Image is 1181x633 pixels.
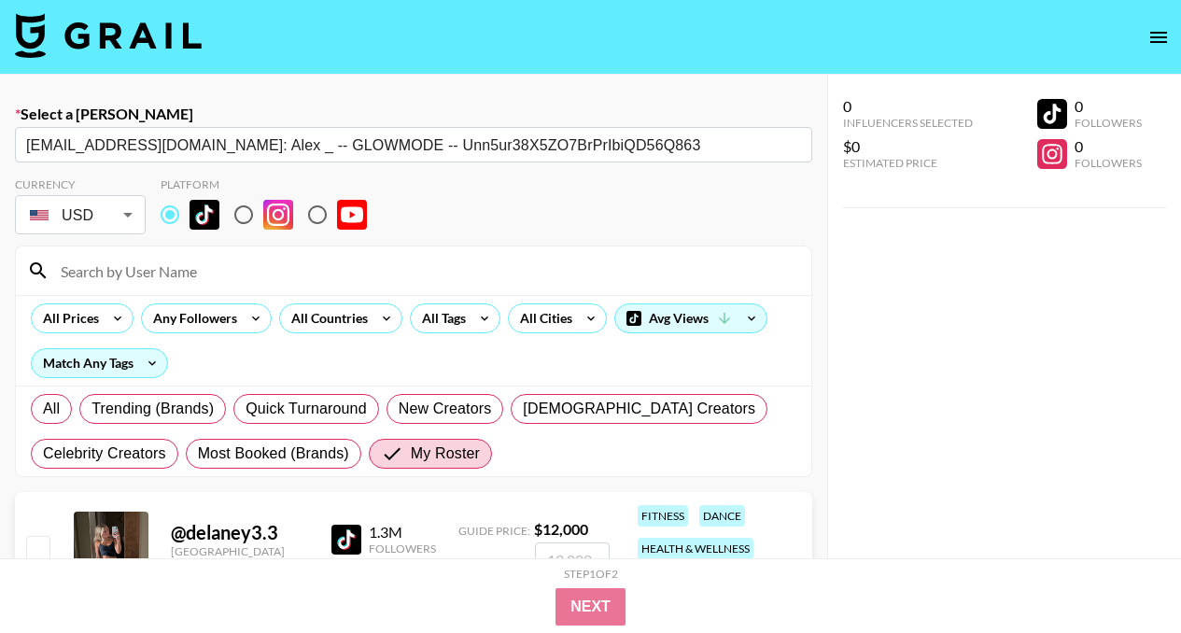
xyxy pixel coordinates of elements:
div: Followers [1075,156,1142,170]
span: Most Booked (Brands) [198,443,349,465]
div: All Countries [280,304,372,332]
img: Grail Talent [15,13,202,58]
div: Currency [15,177,146,191]
div: fitness [638,505,688,527]
input: 12,000 [535,542,610,578]
span: Celebrity Creators [43,443,166,465]
div: $0 [843,137,973,156]
span: Guide Price: [458,524,530,538]
img: YouTube [337,200,367,230]
div: Step 1 of 2 [564,567,618,581]
div: 1.3M [369,523,436,542]
div: All Cities [509,304,576,332]
span: Trending (Brands) [91,398,214,420]
div: USD [19,199,142,232]
img: TikTok [190,200,219,230]
input: Search by User Name [49,256,800,286]
span: Quick Turnaround [246,398,367,420]
div: @ delaney3.3 [171,521,309,544]
span: All [43,398,60,420]
div: Estimated Price [843,156,973,170]
div: Match Any Tags [32,349,167,377]
div: Avg Views [615,304,766,332]
span: New Creators [399,398,492,420]
div: Followers [1075,116,1142,130]
span: Offer Price: [458,555,531,569]
div: Any Followers [142,304,241,332]
label: Select a [PERSON_NAME] [15,105,812,123]
div: health & wellness [638,538,753,559]
div: All Tags [411,304,470,332]
div: All Prices [32,304,103,332]
div: Influencers Selected [843,116,973,130]
span: [DEMOGRAPHIC_DATA] Creators [523,398,755,420]
button: Next [555,588,626,626]
img: TikTok [331,525,361,555]
div: Platform [161,177,382,191]
div: dance [699,505,745,527]
div: 0 [843,97,973,116]
div: 0 [1075,137,1142,156]
div: Followers [369,542,436,556]
button: open drawer [1140,19,1177,56]
span: My Roster [411,443,480,465]
div: [GEOGRAPHIC_DATA] [171,544,309,558]
strong: $ 12,000 [534,520,588,538]
div: 0 [1075,97,1142,116]
img: Instagram [263,200,293,230]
